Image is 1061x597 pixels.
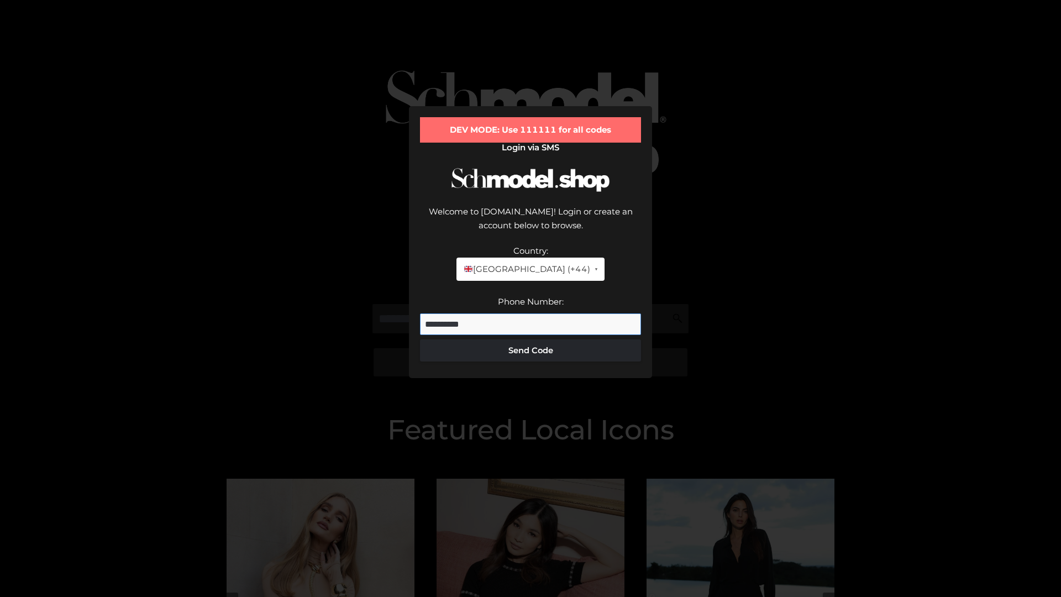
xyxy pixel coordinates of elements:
[498,296,564,307] label: Phone Number:
[420,339,641,362] button: Send Code
[448,158,613,202] img: Schmodel Logo
[513,245,548,256] label: Country:
[463,262,590,276] span: [GEOGRAPHIC_DATA] (+44)
[420,117,641,143] div: DEV MODE: Use 111111 for all codes
[464,265,472,273] img: 🇬🇧
[420,143,641,153] h2: Login via SMS
[420,205,641,244] div: Welcome to [DOMAIN_NAME]! Login or create an account below to browse.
